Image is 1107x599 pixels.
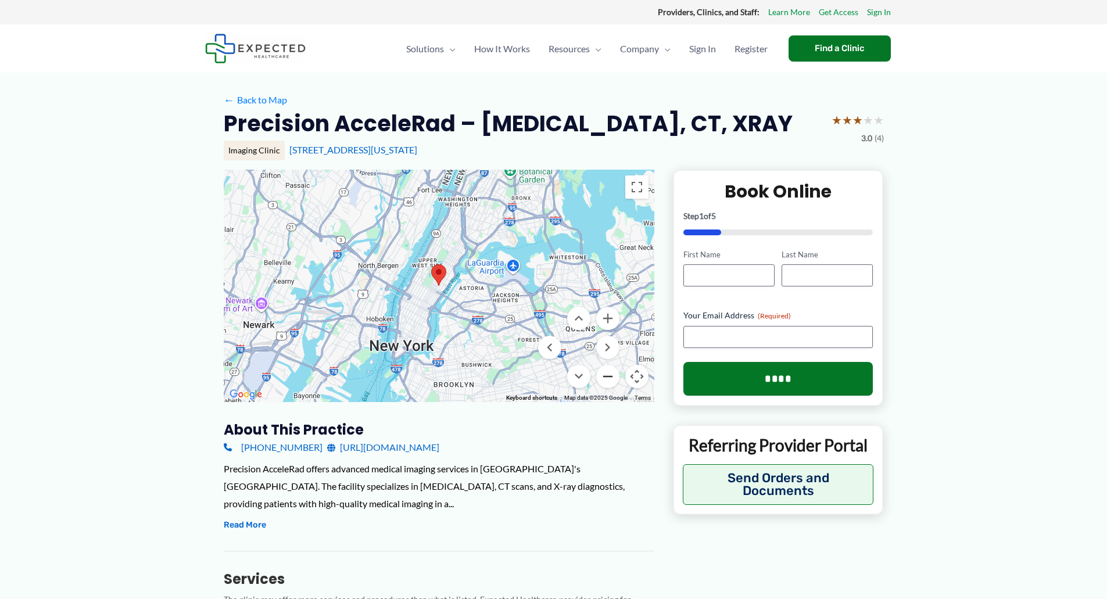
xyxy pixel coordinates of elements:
a: [PHONE_NUMBER] [224,439,323,456]
span: ★ [852,109,863,131]
img: Expected Healthcare Logo - side, dark font, small [205,34,306,63]
h2: Book Online [683,180,873,203]
div: Imaging Clinic [224,141,285,160]
button: Keyboard shortcuts [506,394,557,402]
nav: Primary Site Navigation [397,28,777,69]
span: (4) [875,131,884,146]
div: Precision AcceleRad offers advanced medical imaging services in [GEOGRAPHIC_DATA]'s [GEOGRAPHIC_D... [224,460,654,512]
label: First Name [683,249,775,260]
span: 5 [711,211,716,221]
p: Referring Provider Portal [683,435,874,455]
strong: Providers, Clinics, and Staff: [658,7,760,17]
a: Sign In [867,5,891,20]
span: (Required) [758,311,791,320]
button: Move right [596,336,619,359]
a: CompanyMenu Toggle [611,28,680,69]
button: Zoom out [596,365,619,388]
a: Find a Clinic [789,35,891,62]
a: Sign In [680,28,725,69]
button: Move left [538,336,561,359]
span: Menu Toggle [590,28,601,69]
span: ★ [863,109,873,131]
span: Menu Toggle [659,28,671,69]
span: Sign In [689,28,716,69]
a: Terms (opens in new tab) [635,394,651,401]
p: Step of [683,212,873,220]
span: Solutions [406,28,444,69]
button: Toggle fullscreen view [625,175,649,199]
label: Your Email Address [683,310,873,321]
h2: Precision AcceleRad – [MEDICAL_DATA], CT, XRAY [224,109,793,138]
span: How It Works [474,28,530,69]
a: ResourcesMenu Toggle [539,28,611,69]
button: Zoom in [596,307,619,330]
span: ★ [842,109,852,131]
span: Company [620,28,659,69]
a: Learn More [768,5,810,20]
span: Map data ©2025 Google [564,394,628,401]
button: Move up [567,307,590,330]
span: Register [735,28,768,69]
span: 1 [699,211,704,221]
a: [STREET_ADDRESS][US_STATE] [289,144,417,155]
label: Last Name [782,249,873,260]
a: Get Access [819,5,858,20]
img: Google [227,387,265,402]
span: 3.0 [861,131,872,146]
a: [URL][DOMAIN_NAME] [327,439,439,456]
a: ←Back to Map [224,91,287,109]
button: Move down [567,365,590,388]
button: Read More [224,518,266,532]
span: Menu Toggle [444,28,456,69]
a: SolutionsMenu Toggle [397,28,465,69]
a: Register [725,28,777,69]
span: ★ [873,109,884,131]
button: Send Orders and Documents [683,464,874,505]
h3: Services [224,570,654,588]
a: Open this area in Google Maps (opens a new window) [227,387,265,402]
button: Map camera controls [625,365,649,388]
span: ★ [832,109,842,131]
a: How It Works [465,28,539,69]
h3: About this practice [224,421,654,439]
span: Resources [549,28,590,69]
span: ← [224,94,235,105]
